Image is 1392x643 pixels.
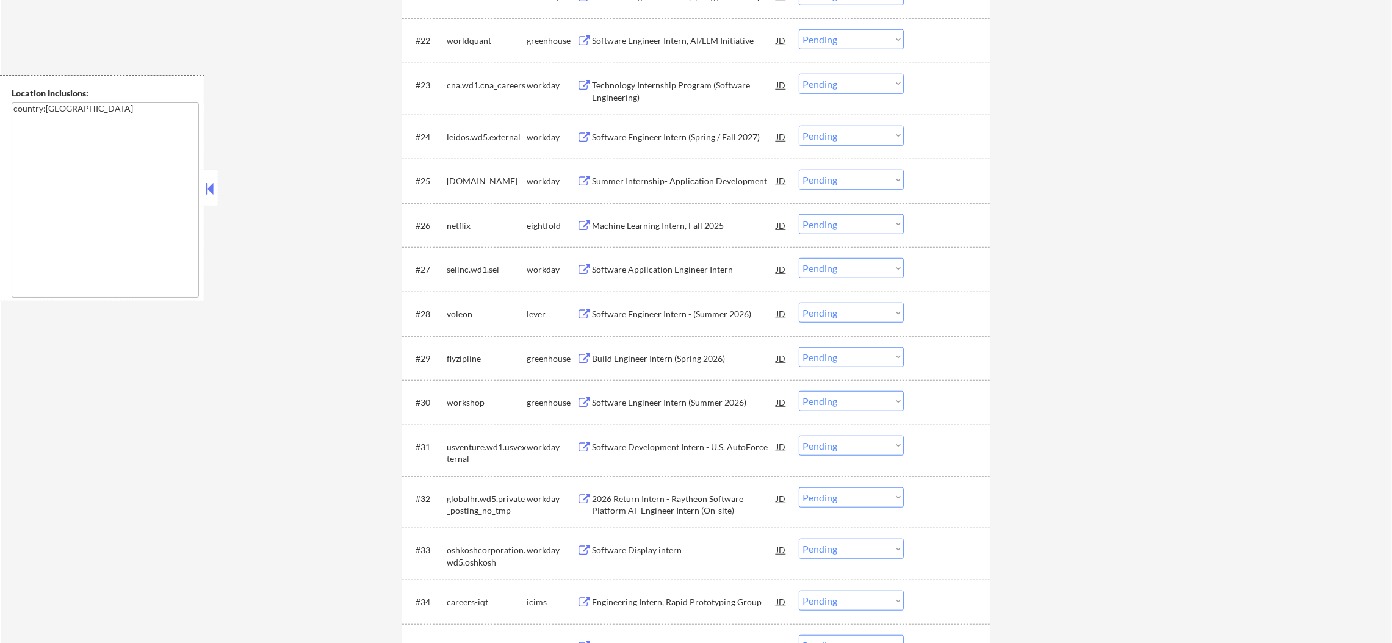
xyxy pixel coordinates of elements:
div: Software Engineer Intern - (Summer 2026) [592,308,776,320]
div: flyzipline [447,353,527,365]
div: workday [527,264,577,276]
div: #30 [416,397,437,409]
div: #29 [416,353,437,365]
div: lever [527,308,577,320]
div: cna.wd1.cna_careers [447,79,527,92]
div: JD [775,391,787,413]
div: JD [775,126,787,148]
div: JD [775,487,787,509]
div: #27 [416,264,437,276]
div: workday [527,493,577,505]
div: Software Engineer Intern (Summer 2026) [592,397,776,409]
div: workday [527,131,577,143]
div: #33 [416,544,437,556]
div: #25 [416,175,437,187]
div: usventure.wd1.usvexternal [447,441,527,465]
div: Technology Internship Program (Software Engineering) [592,79,776,103]
div: workday [527,79,577,92]
div: greenhouse [527,35,577,47]
div: greenhouse [527,353,577,365]
div: JD [775,170,787,192]
div: JD [775,29,787,51]
div: Software Development Intern - U.S. AutoForce [592,441,776,453]
div: JD [775,436,787,458]
div: JD [775,214,787,236]
div: JD [775,258,787,280]
div: #34 [416,596,437,608]
div: globalhr.wd5.private_posting_no_tmp [447,493,527,517]
div: oshkoshcorporation.wd5.oshkosh [447,544,527,568]
div: JD [775,539,787,561]
div: icims [527,596,577,608]
div: netflix [447,220,527,232]
div: JD [775,347,787,369]
div: JD [775,303,787,325]
div: Machine Learning Intern, Fall 2025 [592,220,776,232]
div: #22 [416,35,437,47]
div: #28 [416,308,437,320]
div: #26 [416,220,437,232]
div: #23 [416,79,437,92]
div: workday [527,441,577,453]
div: [DOMAIN_NAME] [447,175,527,187]
div: workday [527,544,577,556]
div: Software Engineer Intern, AI/LLM Initiative [592,35,776,47]
div: Engineering Intern, Rapid Prototyping Group [592,596,776,608]
div: eightfold [527,220,577,232]
div: Summer Internship- Application Development [592,175,776,187]
div: #31 [416,441,437,453]
div: JD [775,74,787,96]
div: #24 [416,131,437,143]
div: Software Display intern [592,544,776,556]
div: careers-iqt [447,596,527,608]
div: Software Engineer Intern (Spring / Fall 2027) [592,131,776,143]
div: #32 [416,493,437,505]
div: workshop [447,397,527,409]
div: leidos.wd5.external [447,131,527,143]
div: JD [775,591,787,612]
div: Location Inclusions: [12,87,200,99]
div: workday [527,175,577,187]
div: 2026 Return Intern - Raytheon Software Platform AF Engineer Intern (On-site) [592,493,776,517]
div: worldquant [447,35,527,47]
div: voleon [447,308,527,320]
div: Software Application Engineer Intern [592,264,776,276]
div: greenhouse [527,397,577,409]
div: Build Engineer Intern (Spring 2026) [592,353,776,365]
div: selinc.wd1.sel [447,264,527,276]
